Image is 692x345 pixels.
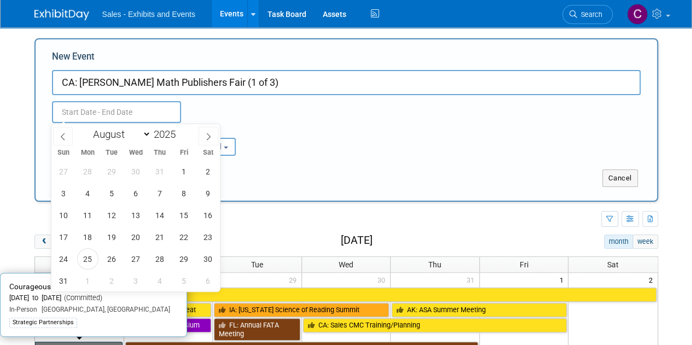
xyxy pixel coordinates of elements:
span: August 18, 2025 [77,226,98,248]
input: Start Date - End Date [52,101,181,123]
img: ExhibitDay [34,9,89,20]
span: August 2, 2025 [197,161,219,182]
span: August 13, 2025 [125,204,147,226]
a: AK: ASA Summer Meeting [392,303,567,317]
span: 2 [648,273,658,286]
a: IA: [US_STATE] Science of Reading Summit [214,303,389,317]
span: August 25, 2025 [77,248,98,270]
span: August 27, 2025 [125,248,147,270]
span: August 3, 2025 [53,183,74,204]
a: FL: Annual FATA Meeting [214,318,300,341]
span: August 1, 2025 [173,161,195,182]
span: September 2, 2025 [101,270,123,291]
span: 1 [558,273,568,286]
img: Christine Lurz [627,4,648,25]
span: In-Person [9,306,37,313]
span: August 7, 2025 [149,183,171,204]
span: August 24, 2025 [53,248,74,270]
span: August 23, 2025 [197,226,219,248]
span: 30 [376,273,390,286]
span: July 27, 2025 [53,161,74,182]
span: July 31, 2025 [149,161,171,182]
span: July 29, 2025 [101,161,123,182]
a: CA: Sales CMC Training/Planning [303,318,567,332]
span: August 6, 2025 [125,183,147,204]
span: August 17, 2025 [53,226,74,248]
span: 29 [288,273,301,286]
a: CA: Core Math Deliberations [35,288,656,302]
span: August 19, 2025 [101,226,123,248]
span: August 11, 2025 [77,204,98,226]
span: Fri [520,260,528,269]
span: August 4, 2025 [77,183,98,204]
div: [DATE] to [DATE] [9,294,178,303]
span: August 16, 2025 [197,204,219,226]
span: August 15, 2025 [173,204,195,226]
span: September 3, 2025 [125,270,147,291]
span: Fri [172,149,196,156]
h2: [DATE] [340,235,372,247]
span: Sales - Exhibits and Events [102,10,195,19]
span: August 28, 2025 [149,248,171,270]
button: week [632,235,658,249]
select: Month [88,127,151,141]
span: July 28, 2025 [77,161,98,182]
a: Search [562,5,613,24]
span: Sat [196,149,220,156]
div: Strategic Partnerships [9,318,77,328]
span: Courageous Leadership Equity and Action Retreat [9,282,178,291]
span: August 26, 2025 [101,248,123,270]
span: August 21, 2025 [149,226,171,248]
span: 31 [466,273,479,286]
span: August 31, 2025 [53,270,74,291]
span: September 5, 2025 [173,270,195,291]
span: August 9, 2025 [197,183,219,204]
span: September 6, 2025 [197,270,219,291]
span: Wed [339,260,353,269]
button: prev [34,235,55,249]
span: August 10, 2025 [53,204,74,226]
span: August 12, 2025 [101,204,123,226]
span: Thu [428,260,441,269]
span: Sat [607,260,619,269]
span: August 30, 2025 [197,248,219,270]
div: Attendance / Format: [52,123,145,137]
span: August 8, 2025 [173,183,195,204]
button: Cancel [602,169,638,187]
input: Year [151,128,184,141]
span: August 22, 2025 [173,226,195,248]
div: Participation: [161,123,254,137]
span: August 29, 2025 [173,248,195,270]
span: August 5, 2025 [101,183,123,204]
span: September 1, 2025 [77,270,98,291]
span: Sun [51,149,75,156]
input: Name of Trade Show / Conference [52,70,641,95]
span: Thu [148,149,172,156]
span: [GEOGRAPHIC_DATA], [GEOGRAPHIC_DATA] [37,306,170,313]
span: August 14, 2025 [149,204,171,226]
button: month [604,235,633,249]
span: Mon [75,149,100,156]
span: Search [577,10,602,19]
span: August 20, 2025 [125,226,147,248]
label: New Event [52,50,95,67]
span: (Committed) [61,294,102,302]
span: Tue [251,260,263,269]
span: Tue [100,149,124,156]
span: July 30, 2025 [125,161,147,182]
span: September 4, 2025 [149,270,171,291]
span: Wed [124,149,148,156]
